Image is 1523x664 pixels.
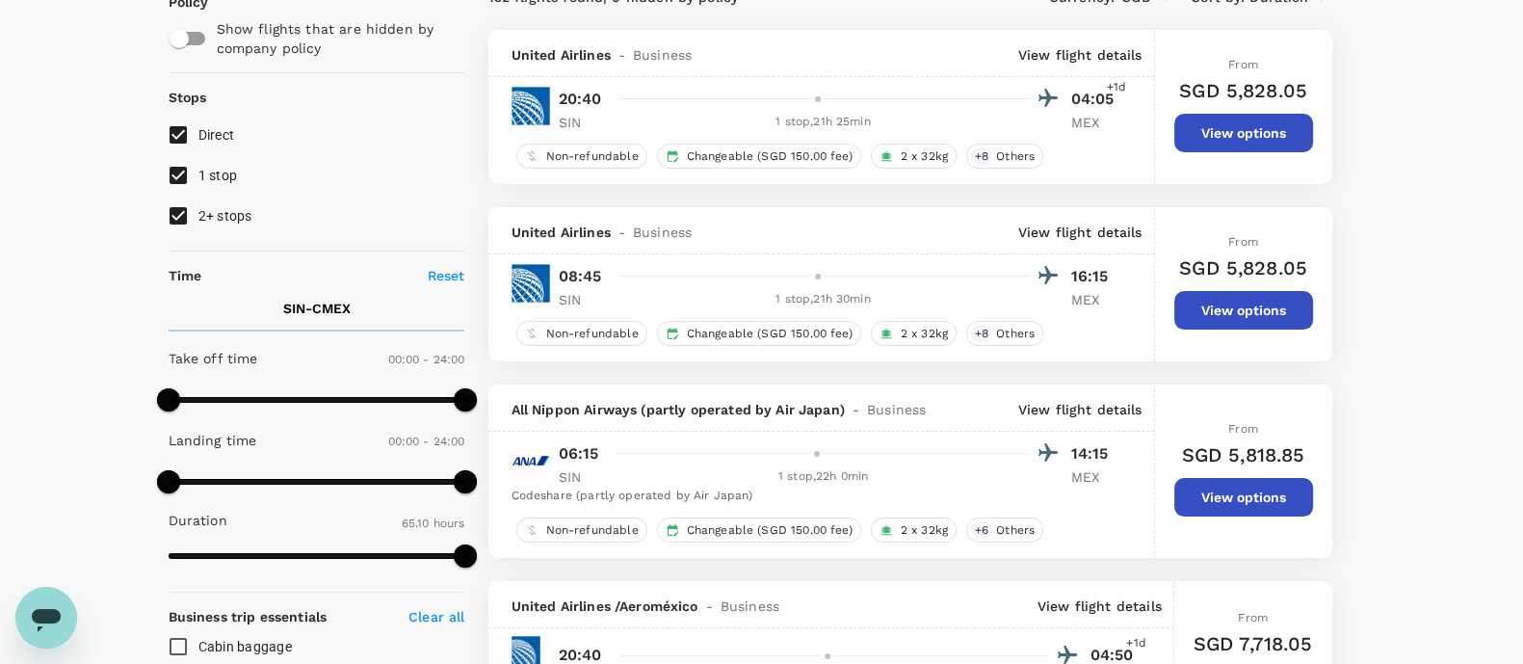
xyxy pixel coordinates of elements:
[512,441,550,480] img: NH
[512,264,550,303] img: UA
[516,144,647,169] div: Non-refundable
[198,208,252,224] span: 2+ stops
[169,90,207,105] strong: Stops
[1179,252,1307,283] h6: SGD 5,828.05
[1018,45,1142,65] p: View flight details
[538,522,646,539] span: Non-refundable
[15,587,77,649] iframe: Button to launch messaging window
[1174,478,1313,517] button: View options
[198,639,292,654] span: Cabin baggage
[1228,422,1258,436] span: From
[1194,628,1313,659] h6: SGD 7,718.05
[971,148,992,165] span: + 8
[169,511,227,530] p: Duration
[512,87,550,125] img: UA
[169,349,258,368] p: Take off time
[169,431,257,450] p: Landing time
[618,290,1029,309] div: 1 stop , 21h 30min
[966,321,1043,346] div: +8Others
[893,522,956,539] span: 2 x 32kg
[559,113,607,132] p: SIN
[402,517,465,530] span: 65.10 hours
[408,607,464,626] p: Clear all
[867,400,926,419] span: Business
[1071,442,1119,465] p: 14:15
[966,518,1043,543] div: +6Others
[618,467,1029,487] div: 1 stop , 22h 0min
[966,144,1043,169] div: +8Others
[618,113,1029,132] div: 1 stop , 21h 25min
[538,326,646,342] span: Non-refundable
[1071,88,1119,111] p: 04:05
[198,168,238,183] span: 1 stop
[1071,265,1119,288] p: 16:15
[845,400,867,419] span: -
[1182,439,1305,470] h6: SGD 5,818.85
[559,290,607,309] p: SIN
[198,127,235,143] span: Direct
[388,353,465,366] span: 00:00 - 24:00
[512,45,611,65] span: United Airlines
[1228,58,1258,71] span: From
[538,148,646,165] span: Non-refundable
[559,467,607,487] p: SIN
[657,518,861,543] div: Changeable (SGD 150.00 fee)
[988,326,1042,342] span: Others
[611,45,633,65] span: -
[679,522,860,539] span: Changeable (SGD 150.00 fee)
[283,299,351,318] p: SIN - CMEX
[971,326,992,342] span: + 8
[871,144,957,169] div: 2 x 32kg
[169,266,202,285] p: Time
[679,326,860,342] span: Changeable (SGD 150.00 fee)
[559,442,599,465] p: 06:15
[657,321,861,346] div: Changeable (SGD 150.00 fee)
[1071,290,1119,309] p: MEX
[611,223,633,242] span: -
[1228,235,1258,249] span: From
[1037,597,1162,616] p: View flight details
[217,19,452,58] p: Show flights that are hidden by company policy
[1071,467,1119,487] p: MEX
[988,148,1042,165] span: Others
[1174,114,1313,152] button: View options
[893,326,956,342] span: 2 x 32kg
[871,321,957,346] div: 2 x 32kg
[657,144,861,169] div: Changeable (SGD 150.00 fee)
[1071,113,1119,132] p: MEX
[1238,611,1268,624] span: From
[633,45,692,65] span: Business
[698,597,721,616] span: -
[512,597,698,616] span: United Airlines / Aeroméxico
[971,522,992,539] span: + 6
[512,487,1119,506] div: Codeshare (partly operated by Air Japan)
[559,265,602,288] p: 08:45
[1126,634,1145,653] span: +1d
[388,435,465,448] span: 00:00 - 24:00
[893,148,956,165] span: 2 x 32kg
[721,597,779,616] span: Business
[871,518,957,543] div: 2 x 32kg
[169,609,328,624] strong: Business trip essentials
[516,518,647,543] div: Non-refundable
[1179,75,1307,106] h6: SGD 5,828.05
[516,321,647,346] div: Non-refundable
[1107,78,1126,97] span: +1d
[559,88,602,111] p: 20:40
[679,148,860,165] span: Changeable (SGD 150.00 fee)
[1018,223,1142,242] p: View flight details
[633,223,692,242] span: Business
[1174,291,1313,330] button: View options
[1018,400,1142,419] p: View flight details
[428,266,465,285] p: Reset
[988,522,1042,539] span: Others
[512,400,845,419] span: All Nippon Airways (partly operated by Air Japan)
[512,223,611,242] span: United Airlines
